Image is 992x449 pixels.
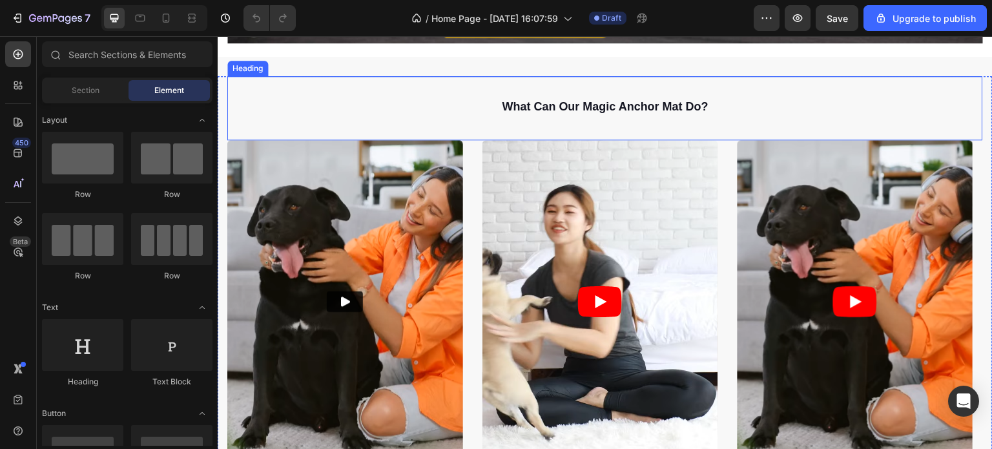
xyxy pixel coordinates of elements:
iframe: Design area [218,36,992,449]
span: what can our magic anchor mat do? [284,64,490,77]
div: Row [42,189,123,200]
div: Text Block [131,376,212,388]
button: Play [615,250,659,281]
div: Undo/Redo [243,5,296,31]
button: Save [816,5,858,31]
div: Row [42,270,123,282]
span: Toggle open [192,297,212,318]
div: Heading [12,26,48,38]
span: Button [42,408,66,419]
div: Row [131,189,212,200]
span: Toggle open [192,110,212,131]
button: Upgrade to publish [863,5,987,31]
div: Beta [10,236,31,247]
span: Section [72,85,99,96]
span: Toggle open [192,403,212,424]
span: Text [42,302,58,313]
span: Draft [602,12,621,24]
div: Open Intercom Messenger [948,386,979,417]
div: Row [131,270,212,282]
span: Save [827,13,848,24]
input: Search Sections & Elements [42,41,212,67]
span: Layout [42,114,67,126]
span: Home Page - [DATE] 16:07:59 [431,12,558,25]
div: Upgrade to publish [874,12,976,25]
button: Play [360,250,404,281]
p: 7 [85,10,90,26]
div: Heading [42,376,123,388]
span: / [426,12,429,25]
span: Element [154,85,184,96]
div: 450 [12,138,31,148]
img: Alt image [10,104,245,427]
button: 7 [5,5,96,31]
button: Play [109,255,145,276]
